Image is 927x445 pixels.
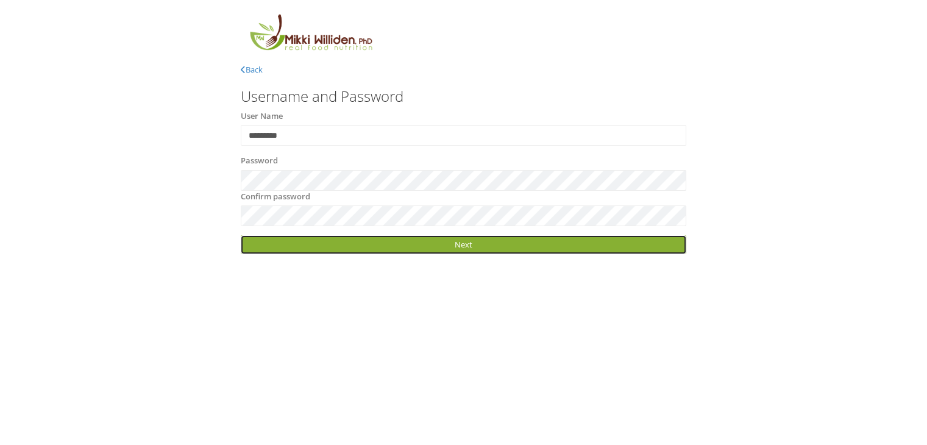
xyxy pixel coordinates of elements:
label: Confirm password [241,191,310,203]
a: Next [241,235,686,254]
label: User Name [241,110,283,123]
img: MikkiLogoMain.png [241,12,380,58]
label: Password [241,155,278,167]
h3: Username and Password [241,88,686,104]
a: Back [241,64,263,75]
